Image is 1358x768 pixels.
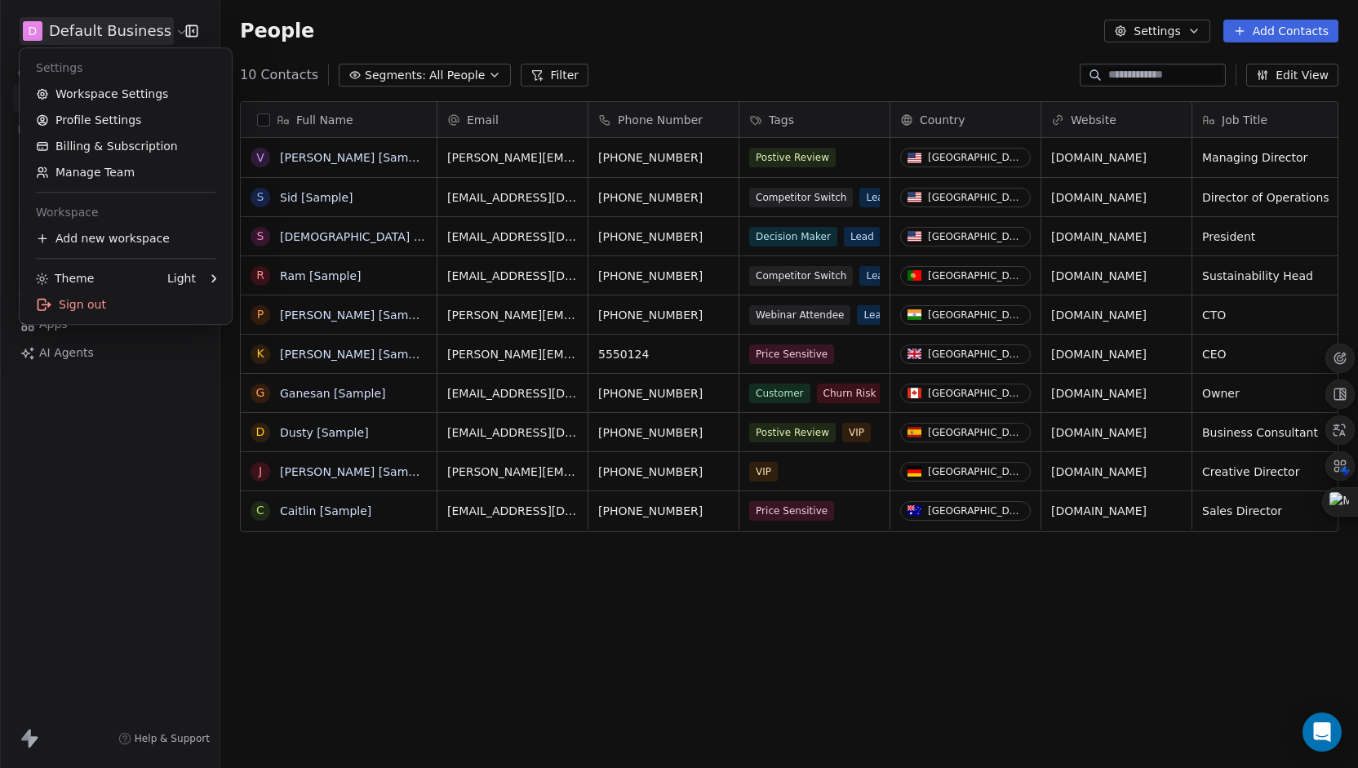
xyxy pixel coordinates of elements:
[26,107,225,133] a: Profile Settings
[26,225,225,251] div: Add new workspace
[26,199,225,225] div: Workspace
[167,270,196,286] div: Light
[26,133,225,159] a: Billing & Subscription
[26,291,225,317] div: Sign out
[26,159,225,185] a: Manage Team
[26,55,225,81] div: Settings
[26,81,225,107] a: Workspace Settings
[36,270,94,286] div: Theme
